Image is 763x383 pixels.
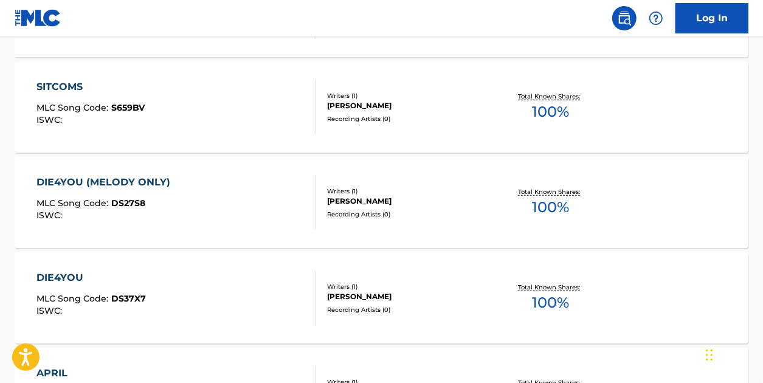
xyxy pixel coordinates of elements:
p: Total Known Shares: [518,92,583,101]
div: Writers ( 1 ) [327,187,490,196]
div: Recording Artists ( 0 ) [327,114,490,123]
iframe: Chat Widget [702,325,763,383]
div: Writers ( 1 ) [327,91,490,100]
a: DIE4YOUMLC Song Code:DS37X7ISWC:Writers (1)[PERSON_NAME]Recording Artists (0)Total Known Shares:100% [15,252,748,343]
p: Total Known Shares: [518,187,583,196]
span: S659BV [111,102,145,113]
div: [PERSON_NAME] [327,291,490,302]
a: SITCOMSMLC Song Code:S659BVISWC:Writers (1)[PERSON_NAME]Recording Artists (0)Total Known Shares:100% [15,61,748,153]
div: Help [644,6,668,30]
img: help [649,11,663,26]
div: [PERSON_NAME] [327,100,490,111]
span: 100 % [532,101,569,123]
div: DIE4YOU [36,271,146,285]
div: [PERSON_NAME] [327,196,490,207]
span: DS27S8 [111,198,145,209]
p: Total Known Shares: [518,283,583,292]
span: ISWC : [36,305,65,316]
div: SITCOMS [36,80,145,94]
span: MLC Song Code : [36,102,111,113]
span: 100 % [532,196,569,218]
span: MLC Song Code : [36,198,111,209]
a: Log In [675,3,748,33]
div: APRIL [36,366,144,381]
div: Recording Artists ( 0 ) [327,305,490,314]
a: DIE4YOU (MELODY ONLY)MLC Song Code:DS27S8ISWC:Writers (1)[PERSON_NAME]Recording Artists (0)Total ... [15,157,748,248]
span: ISWC : [36,114,65,125]
div: Recording Artists ( 0 ) [327,210,490,219]
img: search [617,11,632,26]
span: 100 % [532,292,569,314]
span: ISWC : [36,210,65,221]
div: Writers ( 1 ) [327,282,490,291]
div: DIE4YOU (MELODY ONLY) [36,175,176,190]
img: MLC Logo [15,9,61,27]
span: DS37X7 [111,293,146,304]
div: Drag [706,337,713,373]
a: Public Search [612,6,637,30]
span: MLC Song Code : [36,293,111,304]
